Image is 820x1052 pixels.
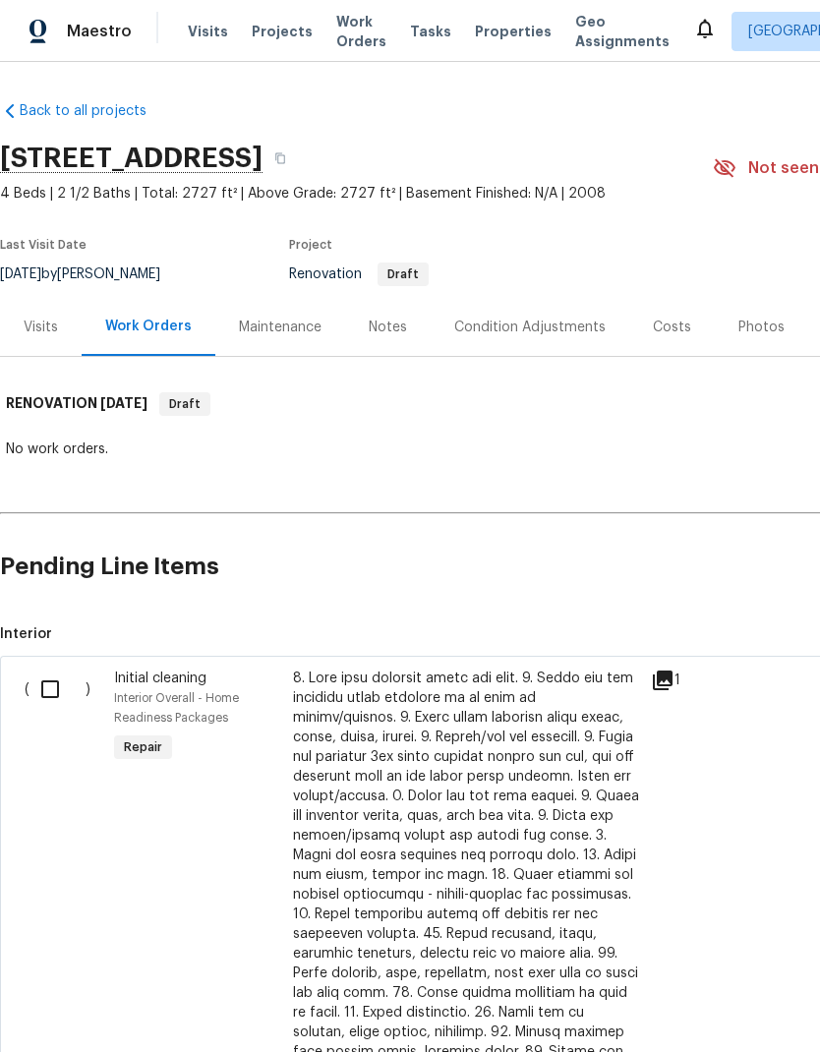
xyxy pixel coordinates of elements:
[239,318,322,337] div: Maintenance
[116,737,170,757] span: Repair
[188,22,228,41] span: Visits
[67,22,132,41] span: Maestro
[410,25,451,38] span: Tasks
[369,318,407,337] div: Notes
[454,318,606,337] div: Condition Adjustments
[252,22,313,41] span: Projects
[575,12,670,51] span: Geo Assignments
[289,239,332,251] span: Project
[24,318,58,337] div: Visits
[475,22,552,41] span: Properties
[653,318,691,337] div: Costs
[738,318,785,337] div: Photos
[651,669,729,692] div: 1
[263,141,298,176] button: Copy Address
[114,672,206,685] span: Initial cleaning
[6,392,147,416] h6: RENOVATION
[380,268,427,280] span: Draft
[161,394,208,414] span: Draft
[289,267,429,281] span: Renovation
[114,692,239,724] span: Interior Overall - Home Readiness Packages
[336,12,386,51] span: Work Orders
[100,396,147,410] span: [DATE]
[105,317,192,336] div: Work Orders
